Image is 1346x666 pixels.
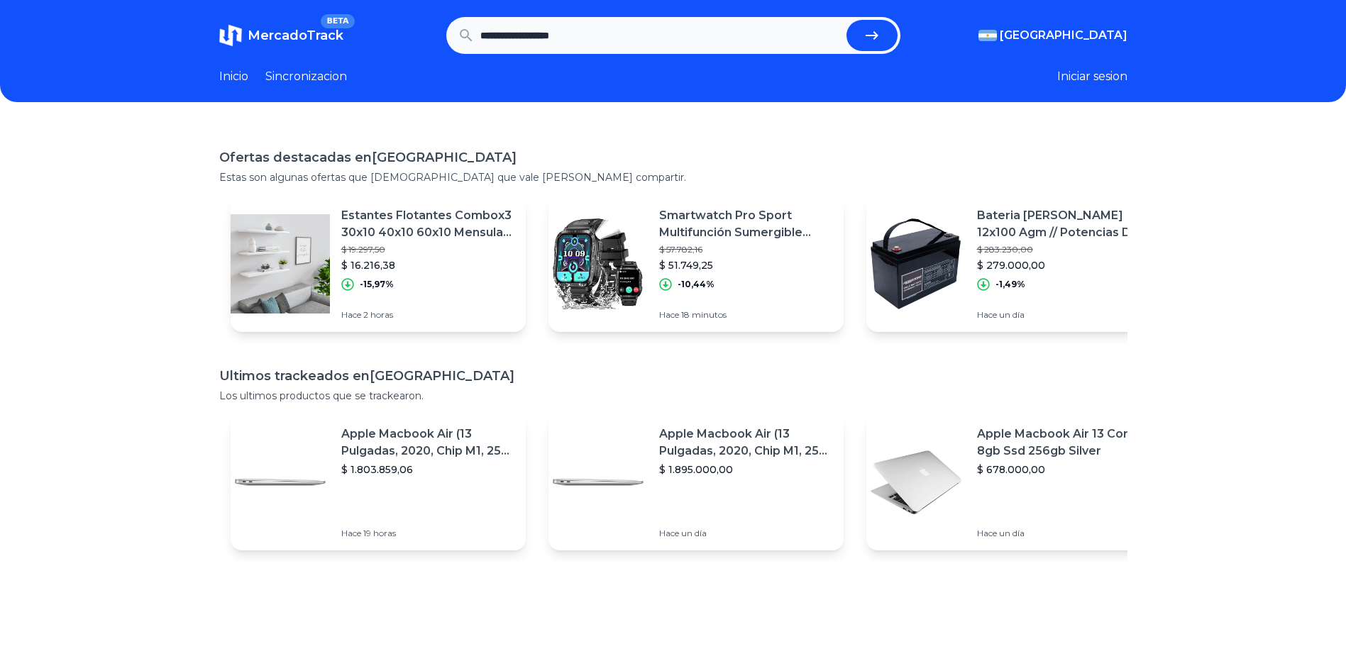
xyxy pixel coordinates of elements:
img: Featured image [548,433,648,532]
h1: Ofertas destacadas en [GEOGRAPHIC_DATA] [219,148,1127,167]
span: BETA [321,14,354,28]
p: -15,97% [360,279,394,290]
p: $ 57.782,16 [659,244,832,255]
p: Hace 2 horas [341,309,514,321]
p: Hace un día [659,528,832,539]
p: -10,44% [678,279,715,290]
a: Featured imageEstantes Flotantes Combox3 30x10 40x10 60x10 Mensula Invisib$ 19.297,50$ 16.216,38-... [231,196,526,332]
img: Featured image [231,214,330,313]
p: Hace 18 minutos [659,309,832,321]
p: Apple Macbook Air 13 Core I5 8gb Ssd 256gb Silver [977,426,1150,460]
h1: Ultimos trackeados en [GEOGRAPHIC_DATA] [219,366,1127,386]
img: Featured image [231,433,330,532]
img: Featured image [548,214,648,313]
a: Featured imageSmartwatch Pro Sport Multifunción Sumergible Linterna Hombre$ 57.782,16$ 51.749,25-... [548,196,844,332]
span: MercadoTrack [248,28,343,43]
p: Estantes Flotantes Combox3 30x10 40x10 60x10 Mensula Invisib [341,207,514,241]
p: Los ultimos productos que se trackearon. [219,389,1127,403]
p: Hace un día [977,528,1150,539]
img: MercadoTrack [219,24,242,47]
p: Bateria [PERSON_NAME] 12x100 Agm // Potencias De Audio - Motorhome [977,207,1150,241]
img: Featured image [866,214,966,313]
p: $ 283.230,00 [977,244,1150,255]
p: $ 16.216,38 [341,258,514,272]
p: Estas son algunas ofertas que [DEMOGRAPHIC_DATA] que vale [PERSON_NAME] compartir. [219,170,1127,184]
span: [GEOGRAPHIC_DATA] [1000,27,1127,44]
p: Apple Macbook Air (13 Pulgadas, 2020, Chip M1, 256 Gb De Ssd, 8 Gb De Ram) - Plata [659,426,832,460]
p: $ 51.749,25 [659,258,832,272]
a: MercadoTrackBETA [219,24,343,47]
img: Featured image [866,433,966,532]
a: Sincronizacion [265,68,347,85]
p: $ 19.297,50 [341,244,514,255]
p: $ 1.803.859,06 [341,462,514,477]
a: Featured imageApple Macbook Air 13 Core I5 8gb Ssd 256gb Silver$ 678.000,00Hace un día [866,414,1162,550]
a: Inicio [219,68,248,85]
p: $ 678.000,00 [977,462,1150,477]
p: Smartwatch Pro Sport Multifunción Sumergible Linterna Hombre [659,207,832,241]
a: Featured imageApple Macbook Air (13 Pulgadas, 2020, Chip M1, 256 Gb De Ssd, 8 Gb De Ram) - Plata$... [231,414,526,550]
p: $ 279.000,00 [977,258,1150,272]
a: Featured imageBateria [PERSON_NAME] 12x100 Agm // Potencias De Audio - Motorhome$ 283.230,00$ 279... [866,196,1162,332]
button: [GEOGRAPHIC_DATA] [978,27,1127,44]
p: -1,49% [995,279,1025,290]
p: $ 1.895.000,00 [659,462,832,477]
img: Argentina [978,30,997,41]
p: Hace 19 horas [341,528,514,539]
button: Iniciar sesion [1057,68,1127,85]
p: Hace un día [977,309,1150,321]
p: Apple Macbook Air (13 Pulgadas, 2020, Chip M1, 256 Gb De Ssd, 8 Gb De Ram) - Plata [341,426,514,460]
a: Featured imageApple Macbook Air (13 Pulgadas, 2020, Chip M1, 256 Gb De Ssd, 8 Gb De Ram) - Plata$... [548,414,844,550]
